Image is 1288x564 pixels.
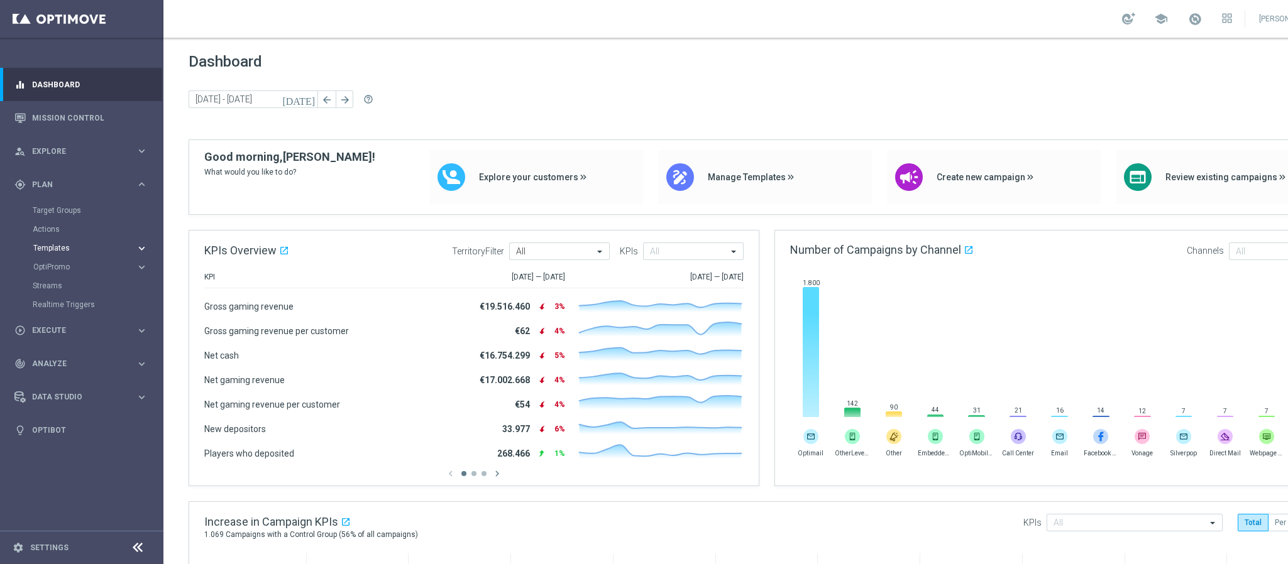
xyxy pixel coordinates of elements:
[32,68,148,101] a: Dashboard
[136,391,148,403] i: keyboard_arrow_right
[14,358,136,369] div: Analyze
[32,414,148,447] a: Optibot
[33,201,162,220] div: Target Groups
[33,205,131,215] a: Target Groups
[33,243,148,253] button: Templates keyboard_arrow_right
[14,325,148,335] button: play_circle_outline Execute keyboard_arrow_right
[13,542,24,553] i: settings
[14,68,148,101] div: Dashboard
[14,179,136,190] div: Plan
[14,146,136,157] div: Explore
[136,145,148,157] i: keyboard_arrow_right
[14,359,148,369] button: track_changes Analyze keyboard_arrow_right
[14,425,26,436] i: lightbulb
[14,325,136,336] div: Execute
[14,425,148,435] button: lightbulb Optibot
[1154,12,1168,26] span: school
[33,262,148,272] button: OptiPromo keyboard_arrow_right
[14,80,148,90] button: equalizer Dashboard
[33,300,131,310] a: Realtime Triggers
[136,242,148,254] i: keyboard_arrow_right
[14,391,136,403] div: Data Studio
[136,178,148,190] i: keyboard_arrow_right
[32,360,136,367] span: Analyze
[32,181,136,188] span: Plan
[14,113,148,123] button: Mission Control
[32,327,136,334] span: Execute
[33,295,162,314] div: Realtime Triggers
[14,79,26,90] i: equalizer
[14,146,26,157] i: person_search
[33,220,162,239] div: Actions
[33,276,162,295] div: Streams
[33,263,136,271] div: OptiPromo
[14,146,148,156] button: person_search Explore keyboard_arrow_right
[136,261,148,273] i: keyboard_arrow_right
[14,180,148,190] button: gps_fixed Plan keyboard_arrow_right
[136,358,148,370] i: keyboard_arrow_right
[33,281,131,291] a: Streams
[14,358,26,369] i: track_changes
[33,263,123,271] span: OptiPromo
[32,148,136,155] span: Explore
[14,101,148,134] div: Mission Control
[33,244,136,252] div: Templates
[32,101,148,134] a: Mission Control
[33,224,131,234] a: Actions
[32,393,136,401] span: Data Studio
[136,325,148,337] i: keyboard_arrow_right
[33,244,123,252] span: Templates
[14,179,26,190] i: gps_fixed
[14,414,148,447] div: Optibot
[30,544,69,551] a: Settings
[14,325,26,336] i: play_circle_outline
[33,239,162,258] div: Templates
[33,258,162,276] div: OptiPromo
[14,392,148,402] button: Data Studio keyboard_arrow_right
